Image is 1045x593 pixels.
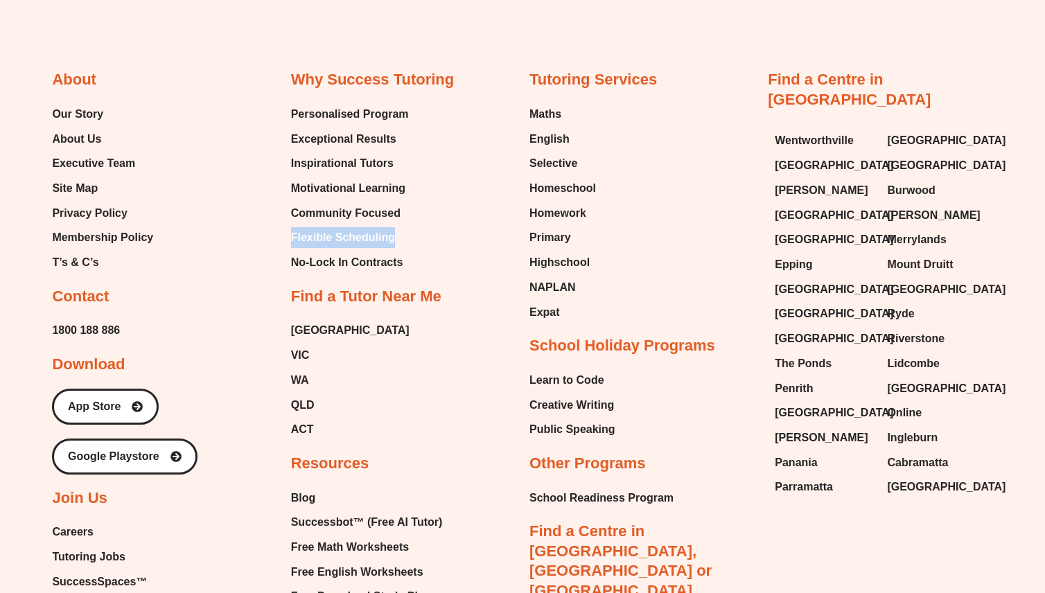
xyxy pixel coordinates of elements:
a: Expat [529,302,596,323]
a: Blog [291,488,457,508]
a: Primary [529,227,596,248]
h2: Other Programs [529,454,646,474]
span: Successbot™ (Free AI Tutor) [291,512,443,533]
a: Wentworthville [775,130,873,151]
span: Wentworthville [775,130,854,151]
span: Free Math Worksheets [291,537,409,558]
a: [GEOGRAPHIC_DATA] [775,328,873,349]
a: Selective [529,153,596,174]
a: [GEOGRAPHIC_DATA] [887,378,985,399]
a: Panania [775,452,873,473]
a: [GEOGRAPHIC_DATA] [775,205,873,226]
a: Community Focused [291,203,409,224]
span: Google Playstore [68,451,159,462]
span: Cabramatta [887,452,948,473]
h2: Find a Tutor Near Me [291,287,441,307]
span: Homework [529,203,586,224]
a: [GEOGRAPHIC_DATA] [775,229,873,250]
span: Merrylands [887,229,946,250]
span: Primary [529,227,571,248]
span: [PERSON_NAME] [775,180,868,201]
a: VIC [291,345,410,366]
span: T’s & C’s [52,252,98,273]
span: School Readiness Program [529,488,674,508]
h2: Download [52,355,125,375]
a: [GEOGRAPHIC_DATA] [887,155,985,176]
a: The Ponds [775,353,873,374]
span: NAPLAN [529,277,576,298]
a: [PERSON_NAME] [775,427,873,448]
a: [GEOGRAPHIC_DATA] [775,155,873,176]
h2: Join Us [52,488,107,508]
span: English [529,129,570,150]
a: Exceptional Results [291,129,409,150]
a: Motivational Learning [291,178,409,199]
a: Tutoring Jobs [52,547,171,567]
span: SuccessSpaces™ [52,572,147,592]
a: Inspirational Tutors [291,153,409,174]
a: 1800 188 886 [52,320,120,341]
span: Selective [529,153,577,174]
a: WA [291,370,410,391]
a: NAPLAN [529,277,596,298]
a: Our Story [52,104,153,125]
span: Our Story [52,104,103,125]
span: [GEOGRAPHIC_DATA] [887,155,1006,176]
a: Homeschool [529,178,596,199]
span: Tutoring Jobs [52,547,125,567]
a: Flexible Scheduling [291,227,409,248]
span: Lidcombe [887,353,940,374]
span: Mount Druitt [887,254,953,275]
a: Cabramatta [887,452,985,473]
span: Ryde [887,303,914,324]
span: [GEOGRAPHIC_DATA] [775,205,893,226]
a: Epping [775,254,873,275]
span: [GEOGRAPHIC_DATA] [887,477,1006,497]
a: ACT [291,419,410,440]
a: Creative Writing [529,395,615,416]
a: Mount Druitt [887,254,985,275]
a: Personalised Program [291,104,409,125]
span: [PERSON_NAME] [775,427,868,448]
a: Burwood [887,180,985,201]
a: Penrith [775,378,873,399]
a: Lidcombe [887,353,985,374]
span: Panania [775,452,817,473]
a: Careers [52,522,171,542]
span: Highschool [529,252,590,273]
a: [GEOGRAPHIC_DATA] [291,320,410,341]
span: Epping [775,254,812,275]
a: Public Speaking [529,419,615,440]
span: Executive Team [52,153,135,174]
a: [GEOGRAPHIC_DATA] [887,279,985,300]
a: Ryde [887,303,985,324]
a: English [529,129,596,150]
a: Riverstone [887,328,985,349]
span: [GEOGRAPHIC_DATA] [775,328,893,349]
a: No-Lock In Contracts [291,252,409,273]
a: Executive Team [52,153,153,174]
span: The Ponds [775,353,832,374]
a: [GEOGRAPHIC_DATA] [775,402,873,423]
a: Highschool [529,252,596,273]
span: [GEOGRAPHIC_DATA] [775,303,893,324]
span: Expat [529,302,560,323]
a: Google Playstore [52,439,197,475]
h2: Contact [52,287,109,307]
a: SuccessSpaces™ [52,572,171,592]
span: Blog [291,488,316,508]
span: WA [291,370,309,391]
div: Chat Widget [976,526,1045,593]
span: QLD [291,395,315,416]
span: Membership Policy [52,227,153,248]
span: [GEOGRAPHIC_DATA] [887,279,1006,300]
a: Homework [529,203,596,224]
span: VIC [291,345,310,366]
span: Community Focused [291,203,401,224]
span: Penrith [775,378,813,399]
a: [GEOGRAPHIC_DATA] [775,303,873,324]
